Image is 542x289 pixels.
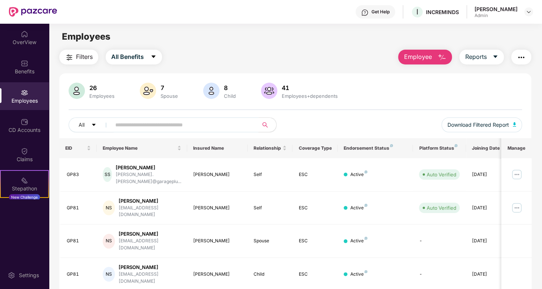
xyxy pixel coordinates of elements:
span: Employee Name [103,145,176,151]
img: svg+xml;base64,PHN2ZyB4bWxucz0iaHR0cDovL3d3dy53My5vcmcvMjAwMC9zdmciIHhtbG5zOnhsaW5rPSJodHRwOi8vd3... [140,83,156,99]
th: Relationship [248,138,293,158]
img: svg+xml;base64,PHN2ZyBpZD0iSG9tZSIgeG1sbnM9Imh0dHA6Ly93d3cudzMub3JnLzIwMDAvc3ZnIiB3aWR0aD0iMjAiIG... [21,30,28,38]
div: [PERSON_NAME] [119,264,181,271]
div: [PERSON_NAME].[PERSON_NAME]@garageplu... [116,171,181,185]
div: 41 [280,84,339,92]
span: All Benefits [111,52,144,62]
span: caret-down [91,122,96,128]
div: [EMAIL_ADDRESS][DOMAIN_NAME] [119,271,181,285]
div: [PERSON_NAME] [475,6,518,13]
button: All Benefitscaret-down [106,50,162,64]
span: Employees [62,31,110,42]
img: svg+xml;base64,PHN2ZyBpZD0iQ2xhaW0iIHhtbG5zPSJodHRwOi8vd3d3LnczLm9yZy8yMDAwL3N2ZyIgd2lkdGg9IjIwIi... [21,147,28,155]
span: Employee [404,52,432,62]
div: [PERSON_NAME] [119,230,181,237]
div: Active [350,205,367,212]
img: svg+xml;base64,PHN2ZyB4bWxucz0iaHR0cDovL3d3dy53My5vcmcvMjAwMC9zdmciIHdpZHRoPSI4IiBoZWlnaHQ9IjgiIH... [390,144,393,147]
div: Spouse [159,93,179,99]
span: Reports [465,52,486,62]
div: [DATE] [472,271,505,278]
div: Child [222,93,237,99]
div: Self [254,171,287,178]
div: Employees+dependents [280,93,339,99]
th: Joining Date [466,138,511,158]
img: svg+xml;base64,PHN2ZyB4bWxucz0iaHR0cDovL3d3dy53My5vcmcvMjAwMC9zdmciIHdpZHRoPSIyMSIgaGVpZ2h0PSIyMC... [21,177,28,184]
div: [PERSON_NAME] [193,205,242,212]
div: GP81 [67,237,91,245]
img: svg+xml;base64,PHN2ZyB4bWxucz0iaHR0cDovL3d3dy53My5vcmcvMjAwMC9zdmciIHdpZHRoPSI4IiBoZWlnaHQ9IjgiIH... [455,144,457,147]
img: manageButton [511,169,523,180]
div: Get Help [371,9,390,15]
span: I [416,7,418,16]
span: Download Filtered Report [447,121,509,129]
div: GP81 [67,271,91,278]
div: NS [103,234,115,249]
div: SS [103,167,112,182]
img: svg+xml;base64,PHN2ZyB4bWxucz0iaHR0cDovL3d3dy53My5vcmcvMjAwMC9zdmciIHhtbG5zOnhsaW5rPSJodHRwOi8vd3... [437,53,446,62]
div: GP81 [67,205,91,212]
span: caret-down [492,54,498,60]
img: svg+xml;base64,PHN2ZyB4bWxucz0iaHR0cDovL3d3dy53My5vcmcvMjAwMC9zdmciIHdpZHRoPSI4IiBoZWlnaHQ9IjgiIH... [364,204,367,207]
div: ESC [298,237,332,245]
img: New Pazcare Logo [9,7,57,17]
span: EID [65,145,86,151]
img: svg+xml;base64,PHN2ZyBpZD0iRW1wbG95ZWVzIiB4bWxucz0iaHR0cDovL3d3dy53My5vcmcvMjAwMC9zdmciIHdpZHRoPS... [21,89,28,96]
div: [EMAIL_ADDRESS][DOMAIN_NAME] [119,237,181,252]
div: [DATE] [472,205,505,212]
div: New Challenge [9,194,40,200]
div: Employees [88,93,116,99]
button: search [258,117,277,132]
span: search [258,122,272,128]
span: Relationship [254,145,281,151]
div: Self [254,205,287,212]
div: 26 [88,84,116,92]
img: svg+xml;base64,PHN2ZyB4bWxucz0iaHR0cDovL3d3dy53My5vcmcvMjAwMC9zdmciIHdpZHRoPSI4IiBoZWlnaHQ9IjgiIH... [364,270,367,273]
th: Coverage Type [293,138,338,158]
span: Filters [76,52,93,62]
td: - [413,225,466,258]
img: svg+xml;base64,PHN2ZyBpZD0iQmVuZWZpdHMiIHhtbG5zPSJodHRwOi8vd3d3LnczLm9yZy8yMDAwL3N2ZyIgd2lkdGg9Ij... [21,60,28,67]
div: [PERSON_NAME] [193,271,242,278]
div: [PERSON_NAME] [116,164,181,171]
div: NS [103,200,115,215]
span: All [79,121,85,129]
th: Insured Name [187,138,248,158]
img: svg+xml;base64,PHN2ZyB4bWxucz0iaHR0cDovL3d3dy53My5vcmcvMjAwMC9zdmciIHdpZHRoPSIyNCIgaGVpZ2h0PSIyNC... [65,53,74,62]
div: ESC [298,271,332,278]
img: svg+xml;base64,PHN2ZyBpZD0iRHJvcGRvd24tMzJ4MzIiIHhtbG5zPSJodHRwOi8vd3d3LnczLm9yZy8yMDAwL3N2ZyIgd2... [526,9,532,15]
div: Active [350,237,367,245]
div: Platform Status [419,145,460,151]
div: 7 [159,84,179,92]
div: Stepathon [1,185,48,192]
button: Filters [59,50,98,64]
button: Employee [398,50,452,64]
div: Active [350,271,367,278]
button: Allcaret-down [69,117,114,132]
span: caret-down [151,54,156,60]
div: [PERSON_NAME] [193,171,242,178]
img: svg+xml;base64,PHN2ZyB4bWxucz0iaHR0cDovL3d3dy53My5vcmcvMjAwMC9zdmciIHdpZHRoPSI4IiBoZWlnaHQ9IjgiIH... [364,170,367,173]
div: ESC [298,171,332,178]
img: svg+xml;base64,PHN2ZyBpZD0iU2V0dGluZy0yMHgyMCIgeG1sbnM9Imh0dHA6Ly93d3cudzMub3JnLzIwMDAvc3ZnIiB3aW... [8,272,15,279]
div: GP83 [67,171,91,178]
img: svg+xml;base64,PHN2ZyB4bWxucz0iaHR0cDovL3d3dy53My5vcmcvMjAwMC9zdmciIHdpZHRoPSIyNCIgaGVpZ2h0PSIyNC... [517,53,526,62]
div: Endorsement Status [344,145,407,151]
div: ESC [298,205,332,212]
img: manageButton [511,202,523,214]
div: Spouse [254,237,287,245]
img: svg+xml;base64,PHN2ZyB4bWxucz0iaHR0cDovL3d3dy53My5vcmcvMjAwMC9zdmciIHhtbG5zOnhsaW5rPSJodHRwOi8vd3... [69,83,85,99]
div: Child [254,271,287,278]
th: Employee Name [97,138,187,158]
img: svg+xml;base64,PHN2ZyB4bWxucz0iaHR0cDovL3d3dy53My5vcmcvMjAwMC9zdmciIHhtbG5zOnhsaW5rPSJodHRwOi8vd3... [513,122,516,127]
div: [PERSON_NAME] [193,237,242,245]
img: svg+xml;base64,PHN2ZyB4bWxucz0iaHR0cDovL3d3dy53My5vcmcvMjAwMC9zdmciIHdpZHRoPSI4IiBoZWlnaHQ9IjgiIH... [364,237,367,240]
div: INCREMINDS [426,9,459,16]
div: NS [103,267,115,282]
button: Download Filtered Report [442,117,522,132]
th: EID [59,138,97,158]
img: svg+xml;base64,PHN2ZyB4bWxucz0iaHR0cDovL3d3dy53My5vcmcvMjAwMC9zdmciIHhtbG5zOnhsaW5rPSJodHRwOi8vd3... [203,83,219,99]
img: svg+xml;base64,PHN2ZyBpZD0iSGVscC0zMngzMiIgeG1sbnM9Imh0dHA6Ly93d3cudzMub3JnLzIwMDAvc3ZnIiB3aWR0aD... [361,9,369,16]
div: Auto Verified [426,171,456,178]
div: Admin [475,13,518,19]
div: Auto Verified [426,204,456,212]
